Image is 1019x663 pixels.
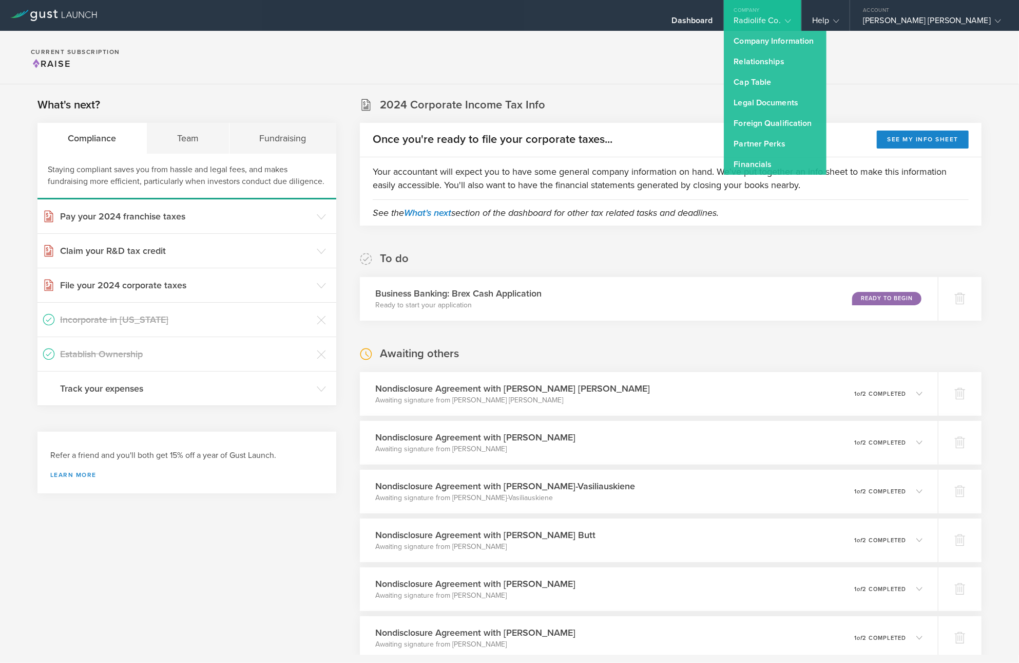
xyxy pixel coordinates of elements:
[50,450,323,462] h3: Refer a friend and you'll both get 15% off a year of Gust Launch.
[380,346,459,361] h2: Awaiting others
[375,591,575,601] p: Awaiting signature from [PERSON_NAME]
[60,347,312,361] h3: Establish Ownership
[863,15,1001,31] div: [PERSON_NAME] [PERSON_NAME]
[404,207,451,218] a: What's next
[373,165,969,192] p: Your accountant will expect you to have some general company information on hand. We've put toget...
[877,131,969,149] button: See my info sheet
[60,382,312,395] h3: Track your expenses
[812,15,839,31] div: Help
[375,431,575,444] h3: Nondisclosure Agreement with [PERSON_NAME]
[375,300,542,310] p: Ready to start your application
[50,472,323,478] a: Learn more
[60,244,312,257] h3: Claim your R&D tax credit
[375,528,595,542] h3: Nondisclosure Agreement with [PERSON_NAME] Butt
[854,391,906,397] p: 1 2 completed
[854,489,906,494] p: 1 2 completed
[380,98,545,113] h2: 2024 Corporate Income Tax Info
[375,382,650,395] h3: Nondisclosure Agreement with [PERSON_NAME] [PERSON_NAME]
[60,279,312,292] h3: File your 2024 corporate taxes
[854,586,906,592] p: 1 2 completed
[854,440,906,446] p: 1 2 completed
[375,287,542,300] h3: Business Banking: Brex Cash Application
[852,292,921,305] div: Ready to Begin
[734,15,791,31] div: Radiolife Co.
[60,313,312,326] h3: Incorporate in [US_STATE]
[31,58,71,69] span: Raise
[854,538,906,543] p: 1 2 completed
[375,395,650,406] p: Awaiting signature from [PERSON_NAME] [PERSON_NAME]
[375,444,575,454] p: Awaiting signature from [PERSON_NAME]
[360,277,938,321] div: Business Banking: Brex Cash ApplicationReady to start your applicationReady to Begin
[857,635,862,641] em: of
[31,49,120,55] h2: Current Subscription
[375,577,575,591] h3: Nondisclosure Agreement with [PERSON_NAME]
[37,98,100,113] h2: What's next?
[147,123,229,154] div: Team
[37,154,336,199] div: Staying compliant saves you from hassle and legal fees, and makes fundraising more efficient, par...
[672,15,713,31] div: Dashboard
[857,488,862,495] em: of
[375,493,635,503] p: Awaiting signature from [PERSON_NAME]-Vasiliauskiene
[373,132,612,147] h2: Once you're ready to file your corporate taxes...
[857,439,862,446] em: of
[229,123,337,154] div: Fundraising
[60,210,312,223] h3: Pay your 2024 franchise taxes
[37,123,147,154] div: Compliance
[857,586,862,593] em: of
[373,207,719,218] em: See the section of the dashboard for other tax related tasks and deadlines.
[380,251,409,266] h2: To do
[375,626,575,639] h3: Nondisclosure Agreement with [PERSON_NAME]
[854,635,906,641] p: 1 2 completed
[857,537,862,544] em: of
[375,542,595,552] p: Awaiting signature from [PERSON_NAME]
[375,480,635,493] h3: Nondisclosure Agreement with [PERSON_NAME]-Vasiliauskiene
[375,639,575,650] p: Awaiting signature from [PERSON_NAME]
[857,391,862,397] em: of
